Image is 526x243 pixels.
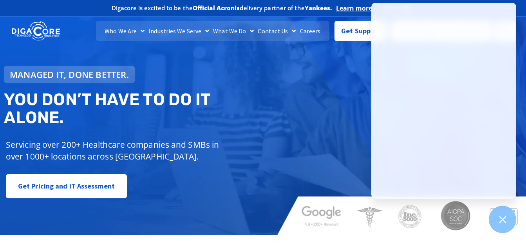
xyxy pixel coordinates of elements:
[6,174,127,198] a: Get Pricing and IT Assessment
[211,21,256,41] a: What We Do
[103,21,146,41] a: Who We Are
[4,91,269,127] h2: You don’t have to do IT alone.
[18,178,115,194] span: Get Pricing and IT Assessment
[298,21,323,41] a: Careers
[193,4,240,12] b: Official Acronis
[371,3,516,199] iframe: Chatgenie Messenger
[112,5,332,11] h2: Digacore is excited to be the delivery partner of the
[96,21,329,41] nav: Menu
[336,4,372,12] a: Learn more
[146,21,211,41] a: Industries We Serve
[334,21,387,41] a: Get Support
[10,70,129,79] span: Managed IT, done better.
[6,139,221,162] p: Servicing over 200+ Healthcare companies and SMBs in over 1000+ locations across [GEOGRAPHIC_DATA].
[256,21,298,41] a: Contact Us
[305,4,332,12] b: Yankees.
[12,21,60,42] img: DigaCore Technology Consulting
[341,23,380,39] span: Get Support
[4,66,135,83] a: Managed IT, done better.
